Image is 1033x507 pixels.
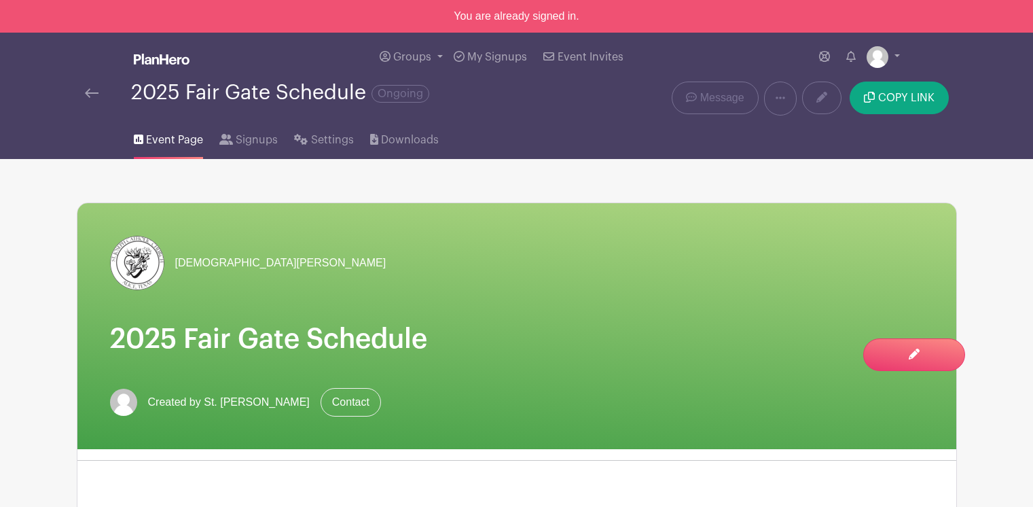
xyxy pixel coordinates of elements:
[134,116,203,159] a: Event Page
[110,236,164,290] img: download%20(1).png
[146,132,203,148] span: Event Page
[672,82,758,114] a: Message
[700,90,744,106] span: Message
[374,33,448,82] a: Groups
[175,255,386,271] span: [DEMOGRAPHIC_DATA][PERSON_NAME]
[467,52,527,63] span: My Signups
[448,33,532,82] a: My Signups
[371,85,429,103] span: Ongoing
[850,82,948,114] button: COPY LINK
[134,54,189,65] img: logo_white-6c42ec7e38ccf1d336a20a19083b03d10ae64f83f12c07503d8b9e83406b4c7d.svg
[393,52,431,63] span: Groups
[219,116,278,159] a: Signups
[558,52,623,63] span: Event Invites
[110,323,924,355] h1: 2025 Fair Gate Schedule
[867,46,888,68] img: default-ce2991bfa6775e67f084385cd625a349d9dcbb7a52a09fb2fda1e96e2d18dcdb.png
[321,388,381,417] a: Contact
[381,132,439,148] span: Downloads
[370,116,439,159] a: Downloads
[85,88,98,98] img: back-arrow-29a5d9b10d5bd6ae65dc969a981735edf675c4d7a1fe02e03b50dbd4ba3cdb55.svg
[131,82,429,104] div: 2025 Fair Gate Schedule
[148,394,310,410] span: Created by St. [PERSON_NAME]
[311,132,354,148] span: Settings
[538,33,628,82] a: Event Invites
[110,389,137,416] img: default-ce2991bfa6775e67f084385cd625a349d9dcbb7a52a09fb2fda1e96e2d18dcdb.png
[294,116,353,159] a: Settings
[878,92,935,103] span: COPY LINK
[236,132,278,148] span: Signups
